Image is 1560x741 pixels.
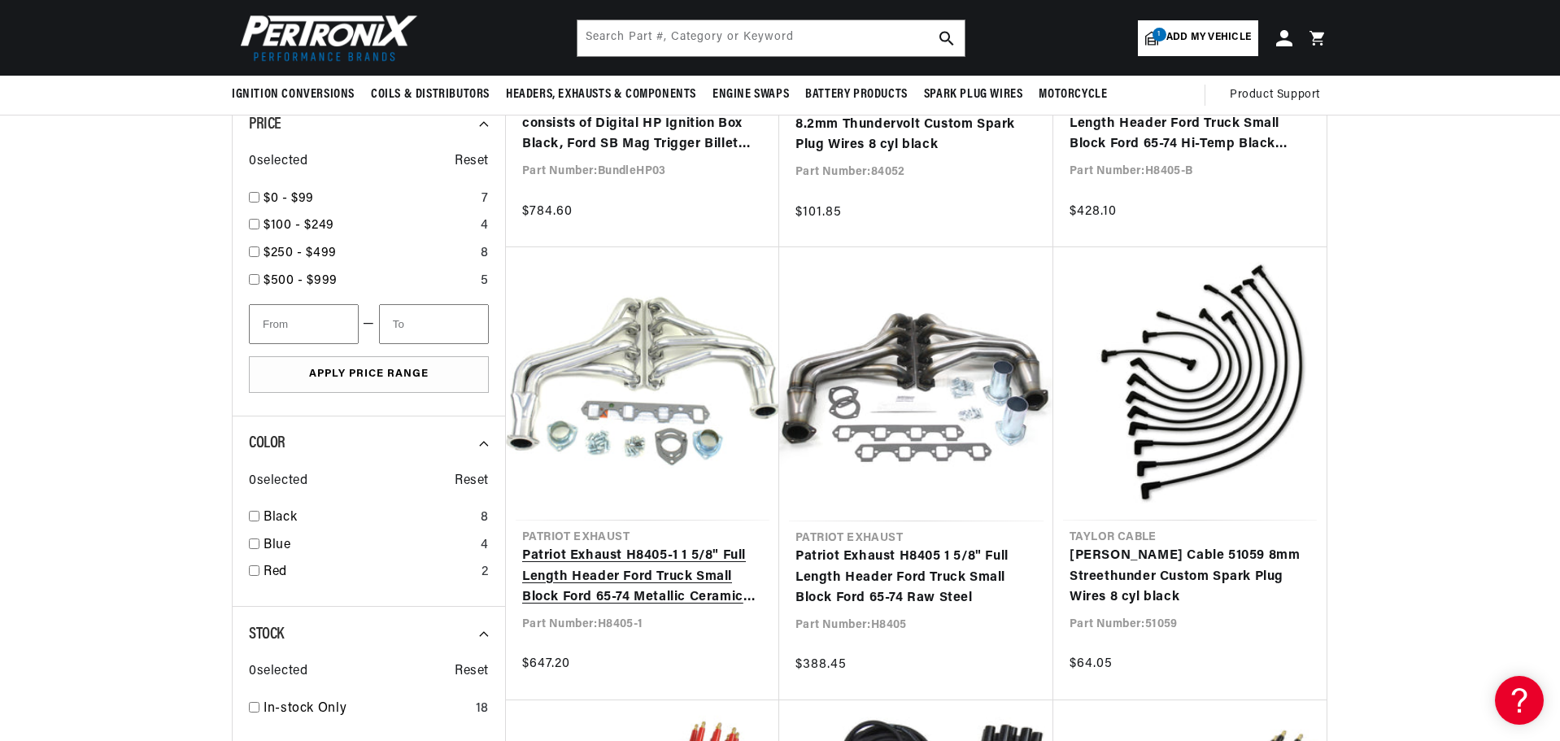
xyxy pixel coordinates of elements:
[929,20,965,56] button: search button
[522,546,763,608] a: Patriot Exhaust H8405-1 1 5/8" Full Length Header Ford Truck Small Block Ford 65-74 Metallic Cera...
[916,76,1031,114] summary: Spark Plug Wires
[482,189,489,210] div: 7
[264,274,338,287] span: $500 - $999
[264,246,337,259] span: $250 - $499
[481,535,489,556] div: 4
[481,216,489,237] div: 4
[795,547,1037,609] a: Patriot Exhaust H8405 1 5/8" Full Length Header Ford Truck Small Block Ford 65-74 Raw Steel
[379,304,489,344] input: To
[455,471,489,492] span: Reset
[249,471,307,492] span: 0 selected
[1070,546,1310,608] a: [PERSON_NAME] Cable 51059 8mm Streethunder Custom Spark Plug Wires 8 cyl black
[712,86,789,103] span: Engine Swaps
[264,562,475,583] a: Red
[1166,30,1251,46] span: Add my vehicle
[363,314,375,335] span: —
[1070,93,1310,155] a: Patriot Exhaust H8405-B 1 5/8" Full Length Header Ford Truck Small Block Ford 65-74 Hi-Temp Black...
[264,535,474,556] a: Blue
[1153,28,1166,41] span: 1
[476,699,489,720] div: 18
[577,20,965,56] input: Search Part #, Category or Keyword
[363,76,498,114] summary: Coils & Distributors
[249,435,285,451] span: Color
[455,151,489,172] span: Reset
[797,76,916,114] summary: Battery Products
[481,508,489,529] div: 8
[249,151,307,172] span: 0 selected
[371,86,490,103] span: Coils & Distributors
[704,76,797,114] summary: Engine Swaps
[249,661,307,682] span: 0 selected
[264,508,474,529] a: Black
[482,562,489,583] div: 2
[249,304,359,344] input: From
[249,116,281,133] span: Price
[795,94,1037,156] a: [PERSON_NAME] Cable 84052 8.2mm Thundervolt Custom Spark Plug Wires 8 cyl black
[481,271,489,292] div: 5
[264,192,314,205] span: $0 - $99
[232,76,363,114] summary: Ignition Conversions
[924,86,1023,103] span: Spark Plug Wires
[498,76,704,114] summary: Headers, Exhausts & Components
[249,626,284,643] span: Stock
[1031,76,1115,114] summary: Motorcycle
[1138,20,1258,56] a: 1Add my vehicle
[506,86,696,103] span: Headers, Exhausts & Components
[232,10,419,66] img: Pertronix
[1230,76,1328,115] summary: Product Support
[264,699,469,720] a: In-stock Only
[1230,86,1320,104] span: Product Support
[1039,86,1107,103] span: Motorcycle
[264,219,334,232] span: $100 - $249
[481,243,489,264] div: 8
[455,661,489,682] span: Reset
[522,93,763,155] a: Pertronix BundleHP03 Ignition Kit consists of Digital HP Ignition Box Black, Ford SB Mag Trigger ...
[805,86,908,103] span: Battery Products
[249,356,489,393] button: Apply Price Range
[232,86,355,103] span: Ignition Conversions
